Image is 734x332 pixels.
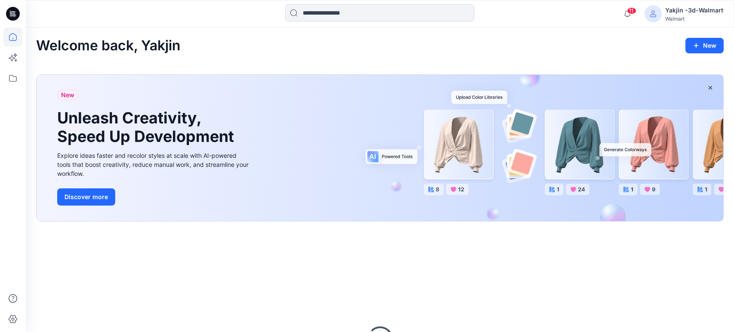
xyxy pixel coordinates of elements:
[665,15,723,22] div: Walmart
[57,151,251,178] div: Explore ideas faster and recolor styles at scale with AI-powered tools that boost creativity, red...
[57,188,251,206] a: Discover more
[57,109,238,146] h1: Unleash Creativity, Speed Up Development
[36,38,181,54] h2: Welcome back, Yakjin
[627,7,636,14] span: 11
[650,10,657,17] svg: avatar
[685,38,724,53] button: New
[61,90,74,100] span: New
[57,188,115,206] button: Discover more
[665,5,723,15] div: Yakjin -3d-Walmart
